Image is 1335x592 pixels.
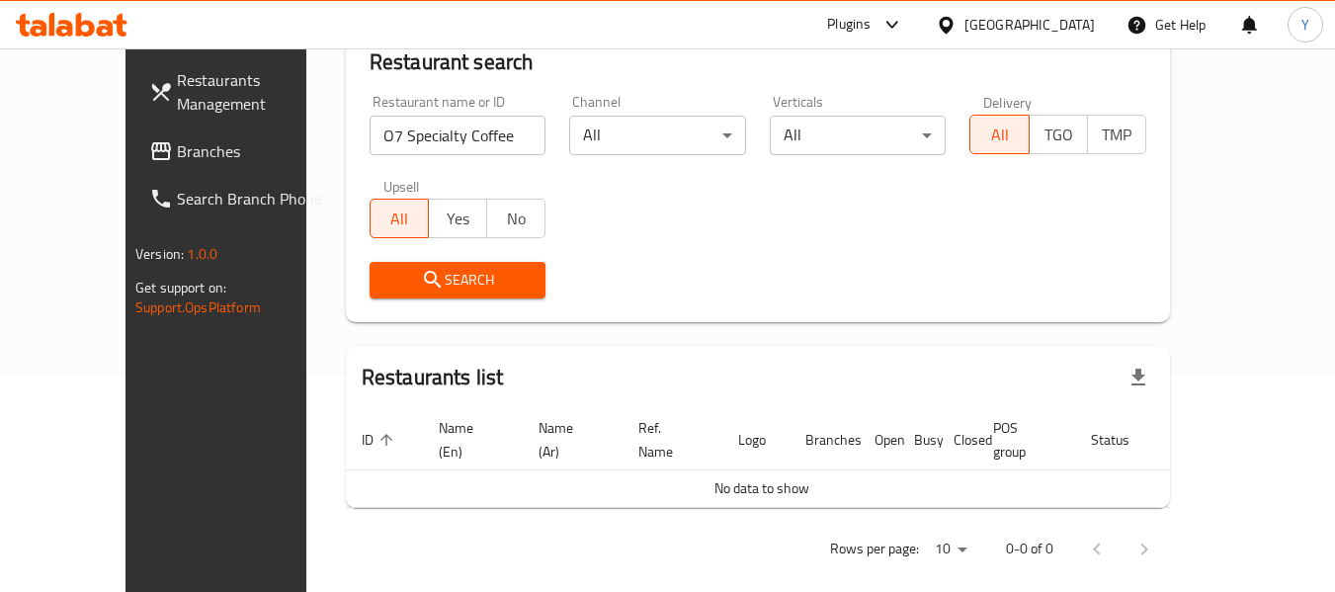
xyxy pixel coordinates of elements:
button: TMP [1087,115,1146,154]
span: Name (En) [439,416,499,464]
a: Support.OpsPlatform [135,295,261,320]
span: ID [362,428,399,452]
span: All [978,121,1021,149]
th: Branches [790,410,859,470]
span: 1.0.0 [187,241,217,267]
span: Version: [135,241,184,267]
span: Y [1301,14,1309,36]
label: Delivery [983,95,1033,109]
span: Name (Ar) [539,416,599,464]
span: Search Branch Phone [177,187,333,211]
span: Ref. Name [638,416,699,464]
button: No [486,199,545,238]
button: Yes [428,199,487,238]
div: [GEOGRAPHIC_DATA] [964,14,1095,36]
button: TGO [1029,115,1088,154]
label: Upsell [383,179,420,193]
input: Search for restaurant name or ID.. [370,116,546,155]
p: 0-0 of 0 [1006,537,1053,561]
th: Logo [722,410,790,470]
a: Search Branch Phone [133,175,349,222]
span: All [378,205,421,233]
a: Restaurants Management [133,56,349,127]
a: Branches [133,127,349,175]
span: Search [385,268,531,293]
th: Busy [898,410,938,470]
button: Search [370,262,546,298]
table: enhanced table [346,410,1247,508]
div: Plugins [827,13,871,37]
th: Closed [938,410,977,470]
div: Export file [1115,354,1162,401]
span: No [495,205,538,233]
p: Rows per page: [830,537,919,561]
span: Status [1091,428,1155,452]
span: POS group [993,416,1051,464]
div: Rows per page: [927,535,974,564]
div: All [770,116,947,155]
h2: Restaurant search [370,47,1146,77]
span: No data to show [714,475,809,501]
div: All [569,116,746,155]
span: Get support on: [135,275,226,300]
button: All [969,115,1029,154]
span: Yes [437,205,479,233]
span: TMP [1096,121,1138,149]
h2: Restaurants list [362,363,503,392]
button: All [370,199,429,238]
th: Open [859,410,898,470]
span: TGO [1038,121,1080,149]
span: Restaurants Management [177,68,333,116]
span: Branches [177,139,333,163]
